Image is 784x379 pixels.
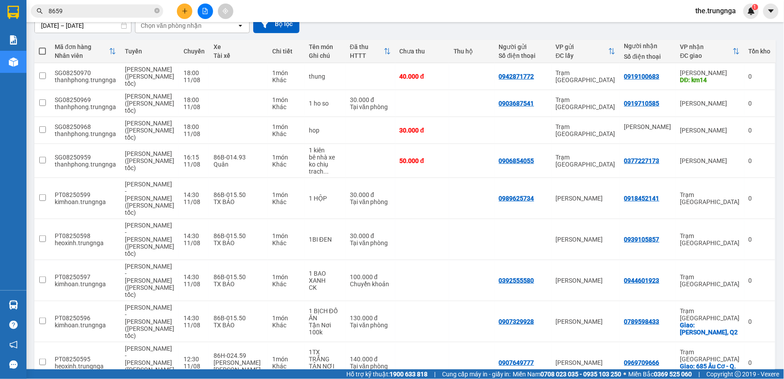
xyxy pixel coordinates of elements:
[9,321,18,329] span: question-circle
[55,273,116,280] div: PT08250597
[272,161,300,168] div: Khác
[55,239,116,246] div: heoxinh.trungnga
[680,69,740,76] div: [PERSON_NAME]
[624,53,671,60] div: Số điện thoại
[735,371,741,377] span: copyright
[214,154,263,161] div: 86B-014.93
[680,232,740,246] div: Trạm [GEOGRAPHIC_DATA]
[55,96,116,103] div: SG08250969
[37,8,43,14] span: search
[680,100,740,107] div: [PERSON_NAME]
[309,236,341,243] div: 1BI ĐEN
[272,198,300,205] div: Khác
[551,40,620,63] th: Toggle SortBy
[309,147,341,154] div: 1 kiên
[752,4,758,10] sup: 1
[749,157,771,164] div: 0
[55,322,116,329] div: kimhoan.trungnga
[749,127,771,134] div: 0
[400,127,445,134] div: 30.000 đ
[680,307,740,322] div: Trạm [GEOGRAPHIC_DATA]
[272,48,300,55] div: Chi tiết
[184,273,205,280] div: 14:30
[699,369,700,379] span: |
[272,123,300,130] div: 1 món
[309,307,341,322] div: 1 BỊCH ĐỒ ĂN
[680,127,740,134] div: [PERSON_NAME]
[309,363,341,377] div: TẬN NƠI 100K
[184,239,205,246] div: 11/08
[55,76,116,83] div: thanhphong.trungnga
[350,273,391,280] div: 100.000 đ
[434,369,435,379] span: |
[350,96,391,103] div: 30.000 đ
[624,100,660,107] div: 0919710585
[309,100,341,107] div: 1 ho so
[309,284,341,291] div: CK
[680,322,740,336] div: Giao: Bình Trưng Tây, Q2
[214,315,263,322] div: 86B-015.50
[556,154,615,168] div: Trạm [GEOGRAPHIC_DATA]
[309,322,341,336] div: Tận Nơi 100k
[513,369,622,379] span: Miền Nam
[624,236,660,243] div: 0939105857
[184,363,205,370] div: 11/08
[141,21,202,30] div: Chọn văn phòng nhận
[272,315,300,322] div: 1 món
[400,157,445,164] div: 50.000 đ
[680,76,740,83] div: DĐ: km14
[125,304,174,339] span: [PERSON_NAME] - [PERSON_NAME] ([PERSON_NAME] tốc)
[749,48,771,55] div: Tồn kho
[556,195,615,202] div: [PERSON_NAME]
[676,40,744,63] th: Toggle SortBy
[55,154,116,161] div: SG08250959
[50,40,120,63] th: Toggle SortBy
[499,43,547,50] div: Người gửi
[184,103,205,110] div: 11/08
[214,280,263,288] div: TX BẢO
[9,300,18,310] img: warehouse-icon
[680,157,740,164] div: [PERSON_NAME]
[346,369,428,379] span: Hỗ trợ kỹ thuật:
[202,8,208,14] span: file-add
[218,4,233,19] button: aim
[556,359,615,366] div: [PERSON_NAME]
[184,69,205,76] div: 18:00
[499,73,534,80] div: 0942871772
[680,349,740,363] div: Trạm [GEOGRAPHIC_DATA]
[55,69,116,76] div: SG08250970
[689,5,743,16] span: the.trungnga
[49,6,153,16] input: Tìm tên, số ĐT hoặc mã đơn
[556,43,608,50] div: VP gửi
[272,356,300,363] div: 1 món
[556,96,615,110] div: Trạm [GEOGRAPHIC_DATA]
[556,123,615,137] div: Trạm [GEOGRAPHIC_DATA]
[499,277,534,284] div: 0392555580
[184,198,205,205] div: 11/08
[350,363,391,370] div: Tại văn phòng
[182,8,188,14] span: plus
[214,359,263,373] div: [PERSON_NAME] [PERSON_NAME]
[624,372,626,376] span: ⚪️
[350,356,391,363] div: 140.000 đ
[350,103,391,110] div: Tại văn phòng
[556,52,608,59] div: ĐC lấy
[55,123,116,130] div: SG08250968
[309,270,341,284] div: 1 BAO XANH
[214,198,263,205] div: TX BẢO
[237,22,244,29] svg: open
[309,195,341,202] div: 1 HỘP
[624,318,660,325] div: 0789598433
[624,195,660,202] div: 0918452141
[556,69,615,83] div: Trạm [GEOGRAPHIC_DATA]
[55,280,116,288] div: kimhoan.trungnga
[499,318,534,325] div: 0907329928
[184,130,205,137] div: 11/08
[184,232,205,239] div: 14:30
[350,239,391,246] div: Tại văn phòng
[55,43,109,50] div: Mã đơn hàng
[345,40,395,63] th: Toggle SortBy
[154,8,160,13] span: close-circle
[499,157,534,164] div: 0906854055
[350,315,391,322] div: 130.000 đ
